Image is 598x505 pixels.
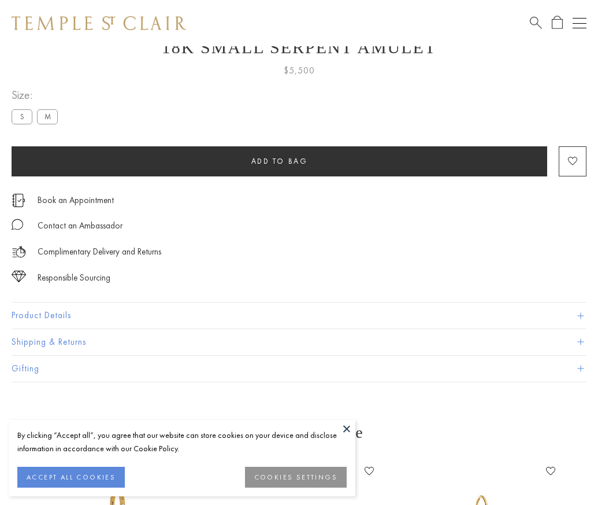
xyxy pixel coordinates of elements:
[284,63,315,78] span: $5,500
[17,429,347,455] div: By clicking “Accept all”, you agree that our website can store cookies on your device and disclos...
[12,109,32,124] label: S
[38,271,110,285] div: Responsible Sourcing
[17,467,125,488] button: ACCEPT ALL COOKIES
[530,16,542,30] a: Search
[38,219,122,233] div: Contact an Ambassador
[12,245,26,259] img: icon_delivery.svg
[12,329,586,355] button: Shipping & Returns
[12,146,547,176] button: Add to bag
[38,194,114,207] a: Book an Appointment
[12,194,25,207] img: icon_appointment.svg
[12,219,23,230] img: MessageIcon-01_2.svg
[12,303,586,329] button: Product Details
[251,156,308,166] span: Add to bag
[12,356,586,382] button: Gifting
[573,16,586,30] button: Open navigation
[12,16,186,30] img: Temple St. Clair
[12,271,26,282] img: icon_sourcing.svg
[38,245,161,259] p: Complimentary Delivery and Returns
[552,16,563,30] a: Open Shopping Bag
[37,109,58,124] label: M
[12,38,586,57] h1: 18K Small Serpent Amulet
[12,86,62,105] span: Size:
[245,467,347,488] button: COOKIES SETTINGS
